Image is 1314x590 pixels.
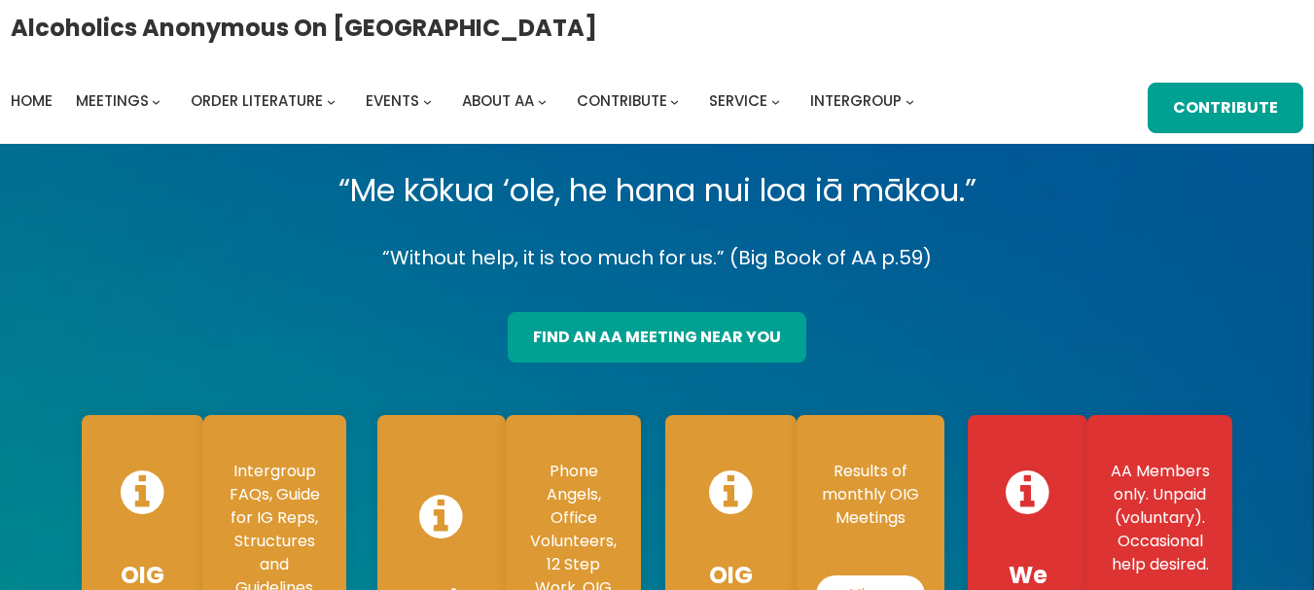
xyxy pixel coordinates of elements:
[66,241,1249,275] p: “Without help, it is too much for us.” (Big Book of AA p.59)
[771,96,780,105] button: Service submenu
[508,312,806,363] a: find an aa meeting near you
[11,90,53,111] span: Home
[76,87,149,115] a: Meetings
[816,460,924,530] p: Results of monthly OIG Meetings
[76,90,149,111] span: Meetings
[11,7,597,49] a: Alcoholics Anonymous on [GEOGRAPHIC_DATA]
[462,90,534,111] span: About AA
[1148,83,1303,133] a: Contribute
[670,96,679,105] button: Contribute submenu
[152,96,160,105] button: Meetings submenu
[423,96,432,105] button: Events submenu
[906,96,914,105] button: Intergroup submenu
[191,90,323,111] span: Order Literature
[11,87,921,115] nav: Intergroup
[810,87,902,115] a: Intergroup
[577,90,667,111] span: Contribute
[1107,460,1213,576] p: AA Members only. Unpaid (voluntary). Occasional help desired.
[66,163,1249,218] p: “Me kōkua ‘ole, he hana nui loa iā mākou.”
[709,90,767,111] span: Service
[709,87,767,115] a: Service
[810,90,902,111] span: Intergroup
[366,87,419,115] a: Events
[11,87,53,115] a: Home
[538,96,547,105] button: About AA submenu
[366,90,419,111] span: Events
[462,87,534,115] a: About AA
[577,87,667,115] a: Contribute
[327,96,336,105] button: Order Literature submenu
